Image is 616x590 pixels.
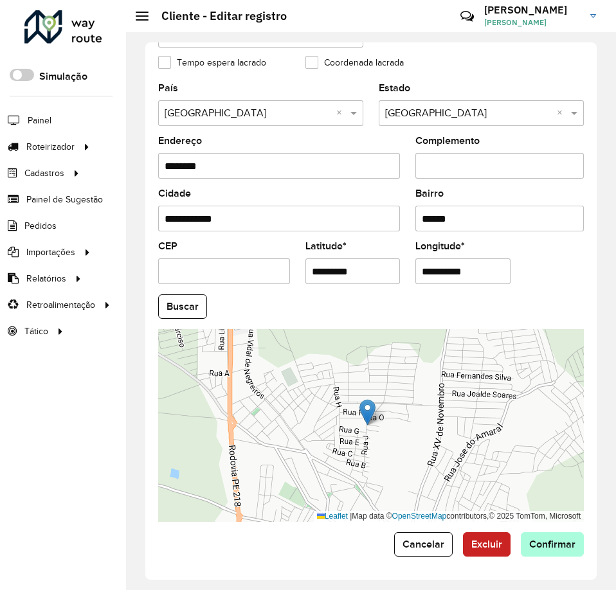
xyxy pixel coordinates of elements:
span: Clear all [336,105,347,121]
span: Confirmar [529,539,575,550]
span: Tático [24,325,48,338]
div: Map data © contributors,© 2025 TomTom, Microsoft [314,511,584,522]
span: Pedidos [24,219,57,233]
span: Clear all [557,105,568,121]
span: Painel [28,114,51,127]
button: Buscar [158,294,207,319]
span: Relatórios [26,272,66,285]
span: Painel de Sugestão [26,193,103,206]
button: Confirmar [521,532,584,557]
img: Marker [359,399,376,425]
a: Contato Rápido [453,3,481,30]
label: Endereço [158,133,202,148]
label: Longitude [415,238,465,254]
span: Cadastros [24,166,64,180]
span: [PERSON_NAME] [484,17,581,28]
label: Simulação [39,69,87,84]
span: Cancelar [403,539,444,550]
label: Coordenada lacrada [305,56,404,69]
label: Cidade [158,186,191,201]
label: Complemento [415,133,480,148]
span: Roteirizador [26,140,75,154]
a: Leaflet [317,512,348,521]
label: Estado [379,80,410,96]
span: Retroalimentação [26,298,95,312]
span: Excluir [471,539,502,550]
h2: Cliente - Editar registro [149,9,287,23]
span: Importações [26,246,75,259]
label: CEP [158,238,177,254]
label: País [158,80,178,96]
label: Latitude [305,238,347,254]
label: Tempo espera lacrado [158,56,266,69]
label: Bairro [415,186,444,201]
span: | [350,512,352,521]
button: Excluir [463,532,511,557]
a: OpenStreetMap [392,512,447,521]
button: Cancelar [394,532,453,557]
h3: [PERSON_NAME] [484,4,581,16]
